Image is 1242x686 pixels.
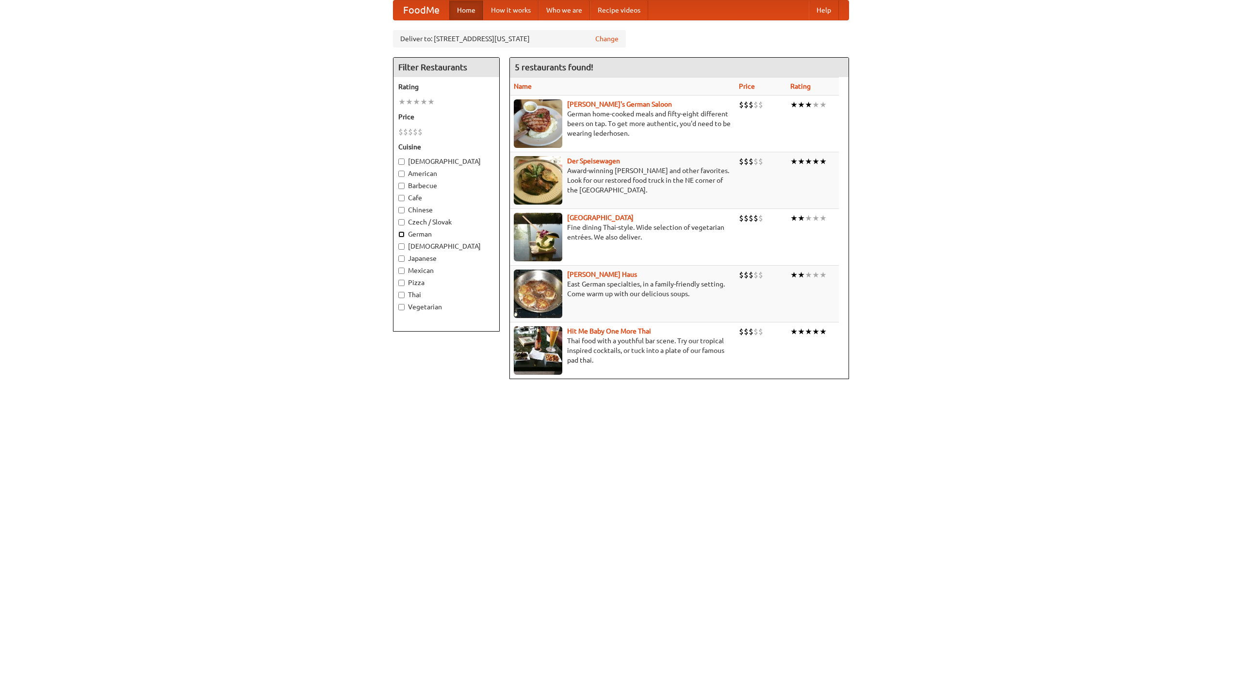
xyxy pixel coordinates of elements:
p: East German specialties, in a family-friendly setting. Come warm up with our delicious soups. [514,279,731,299]
div: Deliver to: [STREET_ADDRESS][US_STATE] [393,30,626,48]
li: ★ [798,270,805,280]
input: Japanese [398,255,405,262]
a: FoodMe [393,0,449,20]
li: ★ [812,99,819,110]
li: ★ [805,99,812,110]
li: $ [744,99,749,110]
li: $ [749,99,753,110]
li: $ [753,213,758,223]
img: kohlhaus.jpg [514,270,562,318]
label: [DEMOGRAPHIC_DATA] [398,241,494,251]
li: ★ [812,270,819,280]
label: Barbecue [398,181,494,191]
li: $ [739,213,744,223]
li: $ [739,270,744,280]
p: Thai food with a youthful bar scene. Try our tropical inspired cocktails, or tuck into a plate of... [514,336,731,365]
label: American [398,169,494,178]
a: Who we are [539,0,590,20]
li: $ [758,326,763,337]
input: Thai [398,292,405,298]
li: ★ [819,326,827,337]
li: ★ [790,99,798,110]
a: How it works [483,0,539,20]
li: $ [744,156,749,167]
li: ★ [798,156,805,167]
li: $ [408,127,413,137]
li: $ [744,270,749,280]
li: $ [739,99,744,110]
a: Help [809,0,839,20]
a: Home [449,0,483,20]
p: Award-winning [PERSON_NAME] and other favorites. Look for our restored food truck in the NE corne... [514,166,731,195]
h5: Price [398,112,494,122]
li: $ [413,127,418,137]
li: ★ [798,99,805,110]
li: ★ [805,213,812,223]
img: speisewagen.jpg [514,156,562,205]
li: $ [753,270,758,280]
h5: Cuisine [398,142,494,152]
a: Hit Me Baby One More Thai [567,327,651,335]
label: Vegetarian [398,302,494,312]
li: $ [418,127,423,137]
li: ★ [812,213,819,223]
input: Pizza [398,280,405,286]
p: German home-cooked meals and fifty-eight different beers on tap. To get more authentic, you'd nee... [514,109,731,138]
li: $ [749,270,753,280]
input: German [398,231,405,238]
li: $ [739,326,744,337]
li: $ [744,213,749,223]
ng-pluralize: 5 restaurants found! [515,63,593,72]
input: [DEMOGRAPHIC_DATA] [398,243,405,250]
a: [PERSON_NAME] Haus [567,271,637,278]
input: Barbecue [398,183,405,189]
label: Chinese [398,205,494,215]
label: Japanese [398,254,494,263]
li: ★ [819,156,827,167]
li: $ [758,99,763,110]
li: $ [758,270,763,280]
li: $ [753,326,758,337]
li: ★ [805,156,812,167]
a: Name [514,82,532,90]
li: $ [753,156,758,167]
li: ★ [805,270,812,280]
a: Change [595,34,619,44]
label: Czech / Slovak [398,217,494,227]
label: Pizza [398,278,494,287]
a: Der Speisewagen [567,157,620,165]
p: Fine dining Thai-style. Wide selection of vegetarian entrées. We also deliver. [514,223,731,242]
li: ★ [790,213,798,223]
a: [PERSON_NAME]'s German Saloon [567,100,672,108]
img: babythai.jpg [514,326,562,375]
a: [GEOGRAPHIC_DATA] [567,214,634,222]
li: ★ [413,96,420,107]
li: $ [758,156,763,167]
input: Chinese [398,207,405,213]
input: Czech / Slovak [398,219,405,225]
li: ★ [812,326,819,337]
a: Price [739,82,755,90]
li: ★ [798,326,805,337]
input: American [398,171,405,177]
li: ★ [819,213,827,223]
li: $ [753,99,758,110]
li: $ [749,213,753,223]
li: ★ [812,156,819,167]
label: German [398,229,494,239]
input: Mexican [398,268,405,274]
li: ★ [406,96,413,107]
li: ★ [790,270,798,280]
label: Mexican [398,266,494,275]
li: $ [739,156,744,167]
li: ★ [427,96,435,107]
li: ★ [805,326,812,337]
input: [DEMOGRAPHIC_DATA] [398,159,405,165]
li: ★ [790,156,798,167]
li: $ [749,326,753,337]
img: esthers.jpg [514,99,562,148]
